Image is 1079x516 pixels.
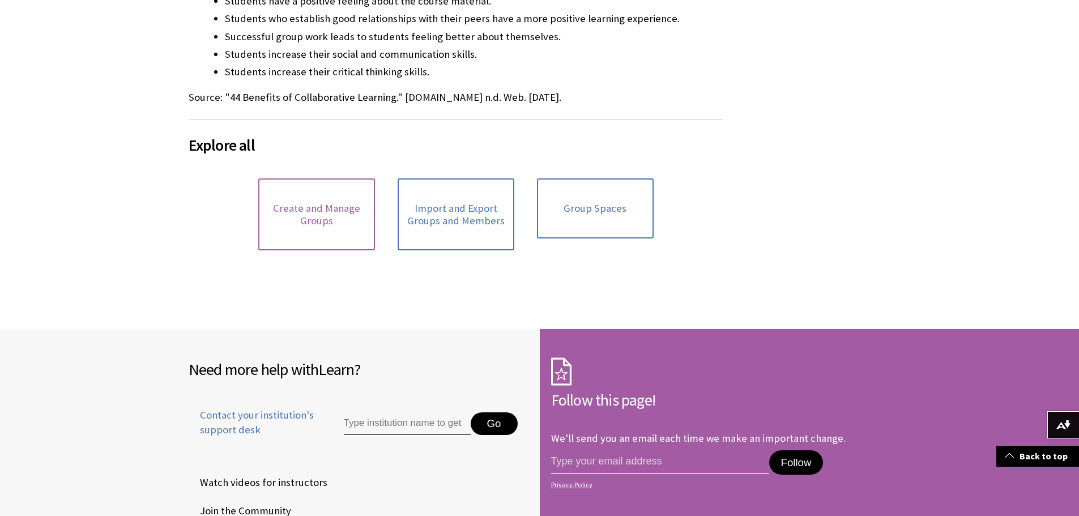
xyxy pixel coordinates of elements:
span: Explore all [189,133,723,157]
li: Students increase their social and communication skills. [225,46,723,62]
button: Go [471,412,518,435]
p: Source: "44 Benefits of Collaborative Learning." [DOMAIN_NAME] n.d. Web. [DATE]. [189,90,723,105]
h2: Follow this page! [551,388,891,412]
a: Contact your institution's support desk [189,408,318,451]
span: Contact your institution's support desk [189,408,318,437]
button: Follow [769,450,822,475]
a: Create and Manage Groups [258,178,375,250]
p: We'll send you an email each time we make an important change. [551,432,846,445]
a: Import and Export Groups and Members [398,178,514,250]
a: Watch videos for instructors [189,474,330,491]
img: Subscription Icon [551,357,572,386]
a: Group Spaces [537,178,654,238]
li: Students increase their critical thinking skills. [225,64,723,80]
input: email address [551,450,770,474]
input: Type institution name to get support [344,412,471,435]
h2: Need more help with ? [189,357,528,381]
li: Successful group work leads to students feeling better about themselves. [225,29,723,45]
span: Learn [318,359,354,379]
a: Privacy Policy [551,481,888,489]
span: Watch videos for instructors [189,474,327,491]
a: Back to top [996,446,1079,467]
li: Students who establish good relationships with their peers have a more positive learning experience. [225,11,723,27]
